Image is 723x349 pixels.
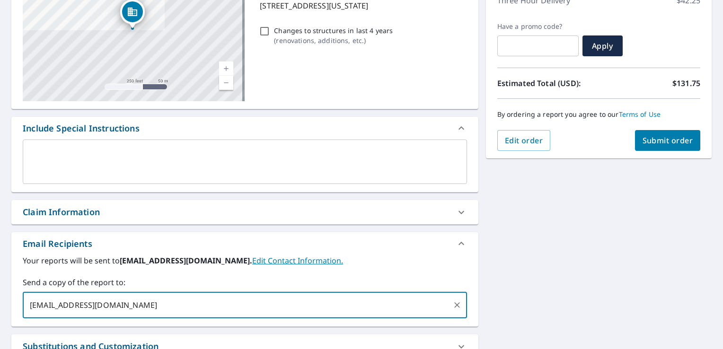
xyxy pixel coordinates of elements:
a: Terms of Use [619,110,661,119]
span: Edit order [505,135,543,146]
div: Claim Information [23,206,100,218]
p: Changes to structures in last 4 years [274,26,393,35]
p: Estimated Total (USD): [497,78,599,89]
button: Edit order [497,130,551,151]
p: By ordering a report you agree to our [497,110,700,119]
button: Clear [450,298,464,312]
div: Include Special Instructions [23,122,140,135]
button: Submit order [635,130,701,151]
div: Email Recipients [23,237,92,250]
a: Current Level 17, Zoom In [219,61,233,76]
label: Your reports will be sent to [23,255,467,266]
a: EditContactInfo [252,255,343,266]
b: [EMAIL_ADDRESS][DOMAIN_NAME]. [120,255,252,266]
label: Have a promo code? [497,22,579,31]
div: Email Recipients [11,232,478,255]
label: Send a copy of the report to: [23,277,467,288]
span: Apply [590,41,615,51]
div: Include Special Instructions [11,117,478,140]
div: Claim Information [11,200,478,224]
button: Apply [582,35,623,56]
p: ( renovations, additions, etc. ) [274,35,393,45]
span: Submit order [643,135,693,146]
p: $131.75 [672,78,700,89]
a: Current Level 17, Zoom Out [219,76,233,90]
